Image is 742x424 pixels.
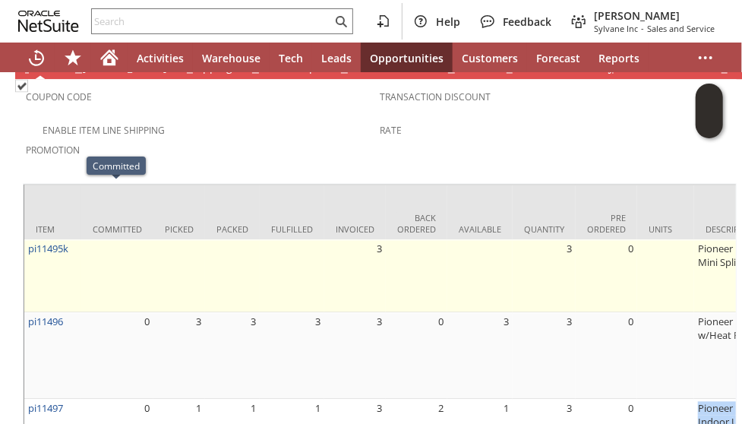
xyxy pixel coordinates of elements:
[92,12,332,30] input: Search
[436,14,460,29] span: Help
[18,11,79,32] svg: logo
[337,60,425,77] a: Communication
[641,23,644,34] span: -
[380,124,402,137] a: Rate
[361,43,453,73] a: Opportunities
[507,60,513,74] span: e
[153,312,205,399] td: 3
[193,43,270,73] a: Warehouse
[513,312,576,399] td: 3
[721,60,728,74] span: P
[503,14,551,29] span: Feedback
[28,242,68,255] a: pi11495k
[462,51,518,65] span: Customers
[576,239,637,312] td: 0
[321,51,352,65] span: Leads
[93,223,142,235] div: Committed
[93,160,140,172] div: Committed
[459,223,501,235] div: Available
[64,49,82,67] svg: Shortcuts
[18,43,55,73] a: Recent Records
[437,60,484,77] a: Custom
[202,51,260,65] span: Warehouse
[43,124,165,137] a: Enable Item Line Shipping
[187,60,193,74] span: S
[55,43,91,73] div: Shortcuts
[271,223,313,235] div: Fulfilled
[336,223,374,235] div: Invoiced
[598,60,706,77] a: System Information
[15,79,28,92] img: Checked
[647,23,715,34] span: Sales and Service
[248,60,325,77] a: Relationships
[341,60,348,74] span: C
[370,51,444,65] span: Opportunities
[496,60,586,77] a: Related Records
[453,43,527,73] a: Customers
[71,60,171,77] a: B[PERSON_NAME]
[25,60,29,74] span: I
[270,43,312,73] a: Tech
[100,49,118,67] svg: Home
[324,239,386,312] td: 3
[397,212,436,235] div: Back Ordered
[26,144,80,157] a: Promotion
[589,43,649,73] a: Reports
[28,315,63,328] a: pi11496
[380,90,491,103] a: Transaction Discount
[81,312,153,399] td: 0
[216,223,248,235] div: Packed
[447,312,513,399] td: 3
[608,60,614,74] span: y
[27,49,46,67] svg: Recent Records
[598,51,639,65] span: Reports
[165,223,194,235] div: Picked
[448,60,455,74] span: u
[696,112,723,139] span: Oracle Guided Learning Widget. To move around, please hold and drag
[594,8,715,23] span: [PERSON_NAME]
[137,51,184,65] span: Activities
[279,51,303,65] span: Tech
[91,43,128,73] a: Home
[26,90,92,103] a: Coupon Code
[21,60,59,77] a: Items
[687,43,724,73] div: More menus
[513,239,576,312] td: 3
[649,223,683,235] div: Units
[332,12,350,30] svg: Search
[36,223,70,235] div: Item
[312,43,361,73] a: Leads
[205,312,260,399] td: 3
[324,312,386,399] td: 3
[128,43,193,73] a: Activities
[527,43,589,73] a: Forecast
[696,84,723,138] iframe: Click here to launch Oracle Guided Learning Help Panel
[576,312,637,399] td: 0
[524,223,564,235] div: Quantity
[252,60,259,74] span: R
[260,312,324,399] td: 3
[75,60,82,74] span: B
[594,23,638,34] span: Sylvane Inc
[587,212,626,235] div: Pre Ordered
[386,312,447,399] td: 0
[536,51,580,65] span: Forecast
[183,60,236,77] a: Shipping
